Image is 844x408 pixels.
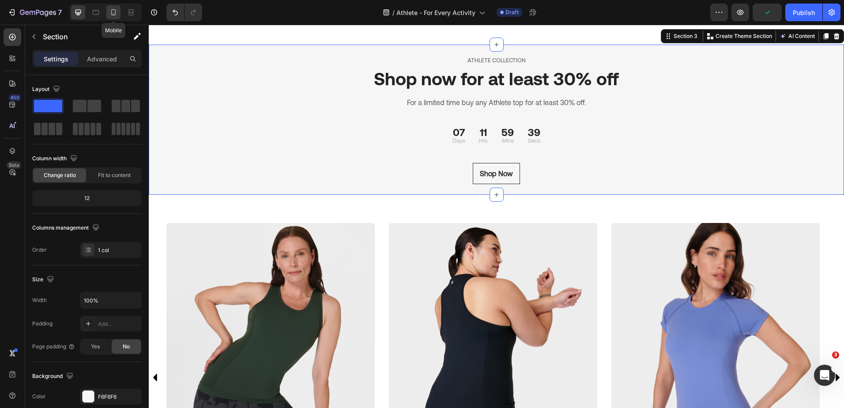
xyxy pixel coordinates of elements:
div: Background [32,370,75,382]
div: Shop Now [331,144,364,154]
div: F6F6F6 [98,393,139,401]
button: 7 [4,4,66,21]
div: Beta [7,162,21,169]
span: 3 [832,351,839,359]
p: Advanced [87,54,117,64]
iframe: Intercom live chat [814,365,835,386]
div: Section 3 [523,8,550,15]
span: / [392,8,395,17]
div: 59 [353,103,365,113]
div: 07 [304,103,316,113]
p: Mins [353,113,365,119]
div: Size [32,274,56,286]
div: Layout [32,83,62,95]
p: 7 [58,7,62,18]
div: 11 [330,103,339,113]
span: No [123,343,130,351]
button: Publish [785,4,822,21]
span: Yes [91,343,100,351]
div: Width [32,296,47,304]
div: Order [32,246,47,254]
p: Hrs [330,113,339,119]
p: Secs [379,113,392,119]
input: Auto [80,292,141,308]
div: 450 [8,94,21,101]
div: Publish [793,8,815,17]
div: 39 [379,103,392,113]
span: Fit to content [98,171,131,179]
p: Settings [44,54,68,64]
span: Athlete - For Every Activity [396,8,475,17]
p: Days [304,113,316,119]
span: Change ratio [44,171,76,179]
button: AI Content [629,6,668,17]
a: Shop Now [324,138,371,159]
p: Create Theme Section [567,8,623,15]
div: Undo/Redo [166,4,202,21]
div: Padding [32,320,53,328]
p: Section [43,31,115,42]
div: Column width [32,153,79,165]
iframe: Design area [149,25,844,408]
div: Color [32,393,46,400]
span: Draft [505,8,519,16]
div: Columns management [32,222,101,234]
button: Carousel Back Arrow [1,348,12,358]
div: Add... [98,320,139,328]
button: Carousel Next Arrow [683,348,694,358]
div: Page padding [32,343,75,351]
div: 12 [34,192,140,204]
div: 1 col [98,246,139,254]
